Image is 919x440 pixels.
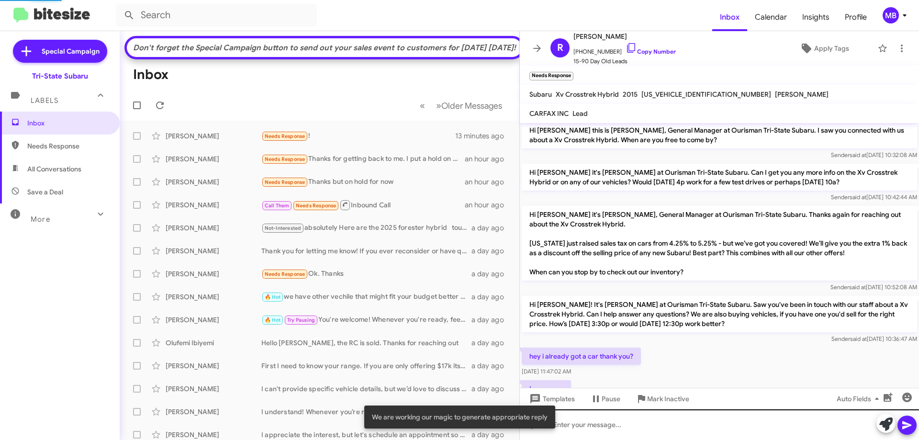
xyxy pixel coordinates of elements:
div: [PERSON_NAME] [166,292,261,302]
span: Pause [602,390,620,407]
div: absolutely Here are the 2025 forester hybrid touring [URL][DOMAIN_NAME] [261,223,471,234]
p: Hi [PERSON_NAME] it's [PERSON_NAME], General Manager at Ourisman Tri-State Subaru. Thanks again f... [522,206,917,281]
span: [PERSON_NAME] [775,90,829,99]
span: « [420,100,425,112]
div: a day ago [471,292,512,302]
button: Apply Tags [775,40,873,57]
div: [PERSON_NAME] [166,131,261,141]
div: [PERSON_NAME] [166,200,261,210]
div: [PERSON_NAME] [166,269,261,279]
div: an hour ago [465,200,512,210]
div: [PERSON_NAME] [166,384,261,394]
div: Tri-State Subaru [32,71,88,81]
small: Needs Response [529,72,573,80]
span: [PERSON_NAME] [573,31,676,42]
span: said at [850,151,866,158]
span: Call Them [265,203,290,209]
span: said at [850,193,866,201]
span: said at [849,283,866,291]
a: Copy Number [626,48,676,55]
div: I understand! Whenever you’re ready to discuss selling your vehicle, feel free to reach out. We’r... [261,407,471,417]
span: 🔥 Hot [265,317,281,323]
span: Needs Response [265,156,305,162]
button: MB [874,7,908,23]
div: [PERSON_NAME] [166,177,261,187]
span: Apply Tags [814,40,849,57]
div: we have other vechile that might fit your budget better will less insurance prices vehicle [261,292,471,303]
span: Mark Inactive [647,390,689,407]
div: [PERSON_NAME] [166,315,261,325]
div: a day ago [471,338,512,348]
button: Auto Fields [829,390,890,407]
span: Save a Deal [27,187,63,197]
span: R [557,40,563,56]
nav: Page navigation example [415,96,508,115]
p: hey i already got a car thank you? [522,348,641,365]
a: Insights [795,3,837,31]
span: Older Messages [441,101,502,111]
span: Needs Response [265,179,305,185]
h1: Inbox [133,67,168,82]
p: ! [522,380,571,397]
span: Auto Fields [837,390,883,407]
div: [PERSON_NAME] [166,407,261,417]
span: said at [850,335,867,342]
span: [DATE] 11:47:02 AM [522,368,571,375]
a: Profile [837,3,874,31]
div: 13 minutes ago [455,131,512,141]
span: [PHONE_NUMBER] [573,42,676,56]
div: [PERSON_NAME] [166,361,261,371]
a: Special Campaign [13,40,107,63]
div: ! [261,131,455,142]
div: a day ago [471,246,512,256]
span: Sender [DATE] 10:52:08 AM [830,283,917,291]
span: Subaru [529,90,552,99]
input: Search [116,4,317,27]
div: a day ago [471,361,512,371]
button: Pause [583,390,628,407]
div: Don't forget the Special Campaign button to send out your sales event to customers for [DATE] [DA... [132,43,517,53]
div: Inbound Call [261,199,465,211]
span: 15-90 Day Old Leads [573,56,676,66]
span: Inbox [27,118,109,128]
div: [PERSON_NAME] [166,154,261,164]
span: Labels [31,96,58,105]
div: Hello [PERSON_NAME], the RC is sold. Thanks for reaching out [261,338,471,348]
span: Special Campaign [42,46,100,56]
div: Olufemi Ibiyemi [166,338,261,348]
p: Hi [PERSON_NAME] this is [PERSON_NAME], General Manager at Ourisman Tri-State Subaru. I saw you c... [522,122,917,148]
div: a day ago [471,223,512,233]
span: Not-Interested [265,225,302,231]
div: I appreciate the interest, but let's schedule an appointment so we can evaluate the Mustang and m... [261,430,471,440]
span: Needs Response [265,271,305,277]
span: [US_VEHICLE_IDENTIFICATION_NUMBER] [641,90,771,99]
div: Thanks but on hold for now [261,177,465,188]
div: I can't provide specific vehicle details, but we’d love to discuss your 2023 Forester Wilderness ... [261,384,471,394]
div: MB [883,7,899,23]
span: Lead [572,109,588,118]
div: Thanks for getting back to me. I put a hold on getting a new car. [261,154,465,165]
div: an hour ago [465,154,512,164]
div: a day ago [471,315,512,325]
div: [PERSON_NAME] [166,430,261,440]
span: We are working our magic to generate appropriate reply [372,412,548,422]
div: Thank you for letting me know! If you ever reconsider or have questions in the future, feel free ... [261,246,471,256]
div: a day ago [471,384,512,394]
div: Ok. Thanks [261,269,471,280]
span: Xv Crosstrek Hybrid [556,90,619,99]
button: Next [430,96,508,115]
div: First I need to know your range. If you are only offering $17k its not worth a trip. [261,361,471,371]
span: Sender [DATE] 10:32:08 AM [831,151,917,158]
div: [PERSON_NAME] [166,223,261,233]
span: Sender [DATE] 10:42:44 AM [831,193,917,201]
div: [PERSON_NAME] [166,246,261,256]
p: Hi [PERSON_NAME] it's [PERSON_NAME] at Ourisman Tri-State Subaru. Can I get you any more info on ... [522,164,917,191]
button: Previous [414,96,431,115]
a: Inbox [712,3,747,31]
button: Mark Inactive [628,390,697,407]
span: Needs Response [265,133,305,139]
span: Needs Response [27,141,109,151]
span: » [436,100,441,112]
span: 2015 [623,90,638,99]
